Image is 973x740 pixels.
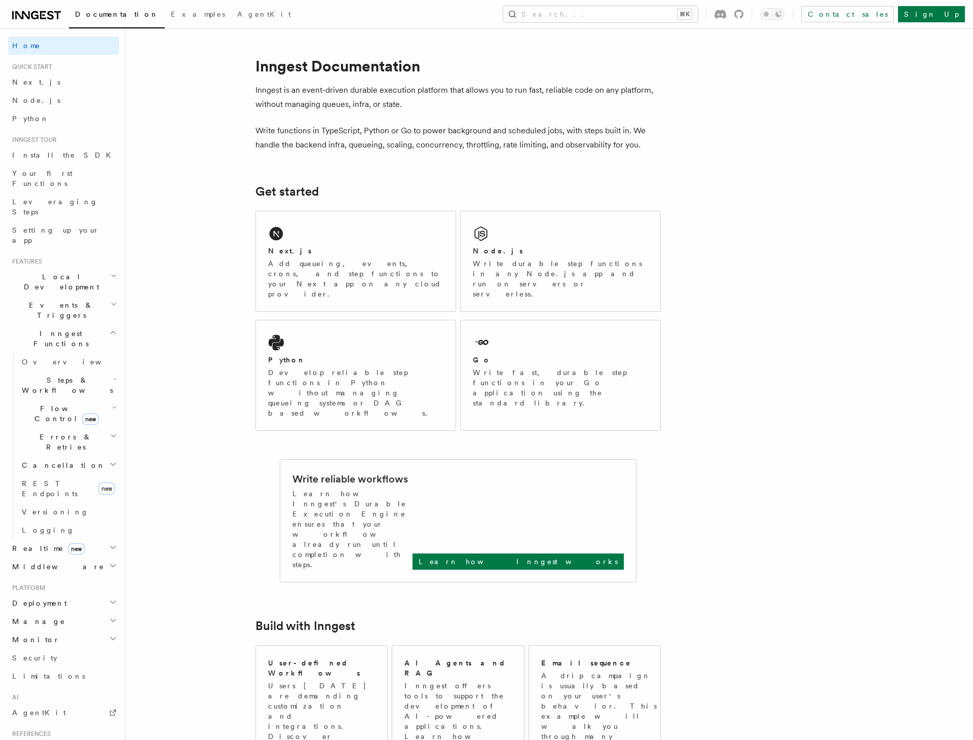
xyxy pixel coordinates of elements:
p: Learn how Inngest's Durable Execution Engine ensures that your workflow already run until complet... [292,489,413,570]
span: Your first Functions [12,169,72,188]
span: Deployment [8,598,67,608]
button: Deployment [8,594,119,612]
a: PythonDevelop reliable step functions in Python without managing queueing systems or DAG based wo... [255,320,456,431]
a: Setting up your app [8,221,119,249]
span: Examples [171,10,225,18]
button: Errors & Retries [18,428,119,456]
h2: Next.js [268,246,312,256]
div: Inngest Functions [8,353,119,539]
p: Inngest is an event-driven durable execution platform that allows you to run fast, reliable code ... [255,83,661,112]
a: Next.js [8,73,119,91]
p: Develop reliable step functions in Python without managing queueing systems or DAG based workflows. [268,367,443,418]
button: Local Development [8,268,119,296]
span: AgentKit [12,709,66,717]
span: Flow Control [18,403,111,424]
p: Write fast, durable step functions in your Go application using the standard library. [473,367,648,408]
h2: Go [473,355,491,365]
p: Write functions in TypeScript, Python or Go to power background and scheduled jobs, with steps bu... [255,124,661,152]
button: Flow Controlnew [18,399,119,428]
a: Node.jsWrite durable step functions in any Node.js app and run on servers or serverless. [460,211,661,312]
a: Examples [165,3,231,27]
span: Security [12,654,57,662]
span: Inngest tour [8,136,57,144]
a: Logging [18,521,119,539]
a: Python [8,109,119,128]
span: new [68,543,85,554]
h2: Email sequence [541,658,631,668]
a: Overview [18,353,119,371]
span: Home [12,41,41,51]
span: AgentKit [237,10,291,18]
h2: AI Agents and RAG [404,658,513,678]
p: Write durable step functions in any Node.js app and run on servers or serverless. [473,258,648,299]
span: Logging [22,526,74,534]
span: Leveraging Steps [12,198,98,216]
button: Events & Triggers [8,296,119,324]
a: Node.js [8,91,119,109]
span: AI [8,693,19,701]
a: Next.jsAdd queueing, events, crons, and step functions to your Next app on any cloud provider. [255,211,456,312]
a: Install the SDK [8,146,119,164]
span: Platform [8,584,46,592]
span: Versioning [22,508,89,516]
span: Setting up your app [12,226,99,244]
span: Realtime [8,543,85,553]
span: Events & Triggers [8,300,110,320]
p: Add queueing, events, crons, and step functions to your Next app on any cloud provider. [268,258,443,299]
a: Versioning [18,503,119,521]
a: AgentKit [8,704,119,722]
button: Steps & Workflows [18,371,119,399]
p: Learn how Inngest works [419,557,618,567]
button: Inngest Functions [8,324,119,353]
button: Realtimenew [8,539,119,558]
span: References [8,730,51,738]
kbd: ⌘K [678,9,692,19]
span: Steps & Workflows [18,375,113,395]
a: Your first Functions [8,164,119,193]
a: Get started [255,184,319,199]
a: Documentation [69,3,165,28]
button: Search...⌘K [503,6,698,22]
button: Toggle dark mode [760,8,784,20]
a: Security [8,649,119,667]
button: Cancellation [18,456,119,474]
span: Errors & Retries [18,432,110,452]
h2: Python [268,355,306,365]
a: Limitations [8,667,119,685]
a: REST Endpointsnew [18,474,119,503]
span: Next.js [12,78,60,86]
span: Cancellation [18,460,105,470]
a: Build with Inngest [255,619,355,633]
span: Features [8,257,42,266]
span: Node.js [12,96,60,104]
a: Learn how Inngest works [413,553,624,570]
a: AgentKit [231,3,297,27]
a: Home [8,36,119,55]
span: Overview [22,358,126,366]
span: Limitations [12,672,85,680]
h2: Write reliable workflows [292,472,408,486]
span: new [82,414,99,425]
span: Python [12,115,49,123]
a: GoWrite fast, durable step functions in your Go application using the standard library. [460,320,661,431]
button: Middleware [8,558,119,576]
span: Documentation [75,10,159,18]
span: Local Development [8,272,110,292]
button: Monitor [8,631,119,649]
span: REST Endpoints [22,479,78,498]
span: Middleware [8,562,104,572]
h1: Inngest Documentation [255,57,661,75]
button: Manage [8,612,119,631]
a: Sign Up [898,6,965,22]
span: Install the SDK [12,151,117,159]
span: Monitor [8,635,60,645]
h2: Node.js [473,246,523,256]
span: Inngest Functions [8,328,109,349]
a: Contact sales [801,6,894,22]
span: new [98,483,115,495]
h2: User-defined Workflows [268,658,375,678]
span: Manage [8,616,65,626]
a: Leveraging Steps [8,193,119,221]
span: Quick start [8,63,52,71]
